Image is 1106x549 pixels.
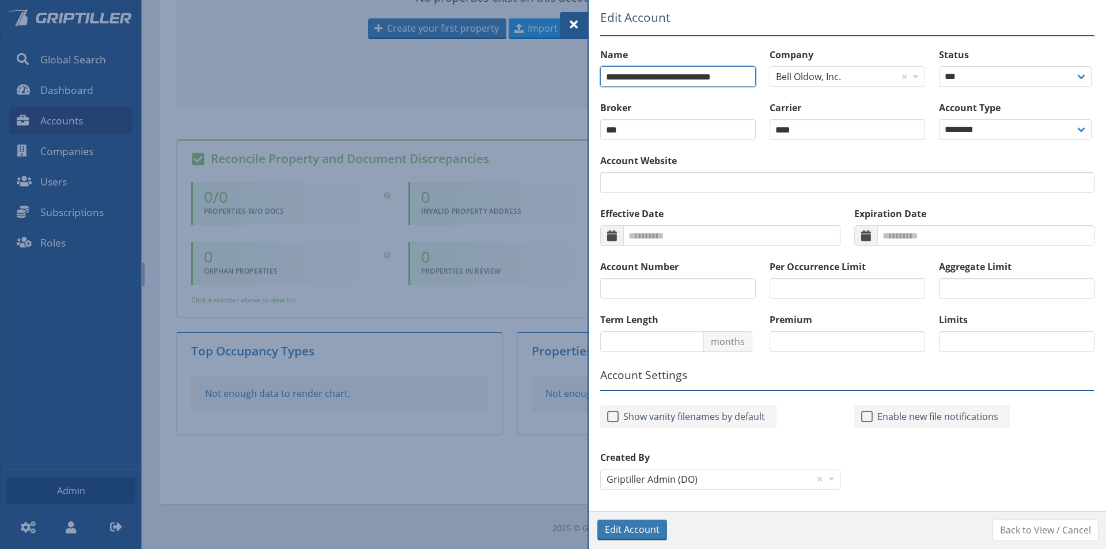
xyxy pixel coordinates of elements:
[600,369,1094,391] h5: Account Settings
[873,410,1003,423] span: Enable new file notifications
[619,410,770,423] span: Show vanity filenames by default
[993,520,1099,540] a: Back to View / Cancel
[814,470,825,489] div: Clear value
[605,523,660,536] span: Edit Account
[600,260,756,274] label: Account Number
[770,101,925,115] label: Carrier
[939,260,1094,274] label: Aggregate Limit
[770,313,925,327] label: Premium
[939,48,1094,62] label: Status
[939,101,1094,115] label: Account Type
[939,313,1094,327] label: Limits
[600,313,756,327] label: Term Length
[600,154,1094,168] label: Account Website
[770,260,925,274] label: Per Occurrence Limit
[600,207,840,221] label: Effective Date
[770,48,925,62] label: Company
[854,207,1094,221] label: Expiration Date
[600,101,756,115] label: Broker
[600,450,840,464] label: Created By
[597,520,667,540] button: Edit Account
[899,67,910,86] div: Clear value
[600,9,1094,36] h5: Edit Account
[600,48,756,62] label: Name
